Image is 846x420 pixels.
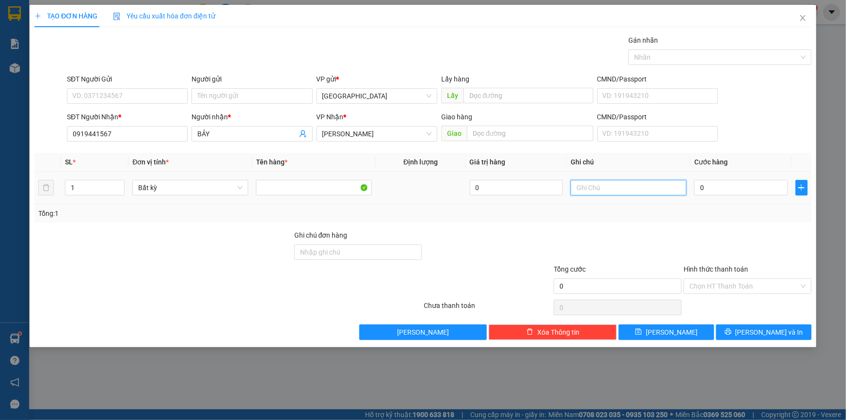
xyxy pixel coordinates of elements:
span: environment [56,23,64,31]
span: [PERSON_NAME] [646,327,698,338]
span: Cước hàng [694,158,728,166]
span: plus [34,13,41,19]
span: [PERSON_NAME] và In [735,327,803,338]
span: Xóa Thông tin [537,327,579,338]
span: Định lượng [403,158,438,166]
span: phone [56,35,64,43]
b: [PERSON_NAME] [56,6,137,18]
div: SĐT Người Nhận [67,112,188,122]
input: Dọc đường [467,126,593,141]
span: save [635,328,642,336]
span: Tên hàng [256,158,287,166]
div: Tổng: 1 [38,208,327,219]
th: Ghi chú [567,153,690,172]
button: deleteXóa Thông tin [489,324,617,340]
input: 0 [470,180,563,195]
div: Người gửi [192,74,312,84]
label: Hình thức thanh toán [684,265,748,273]
button: plus [796,180,808,195]
li: 02523854854 [4,33,185,46]
input: Ghi chú đơn hàng [294,244,422,260]
span: VP Nhận [317,113,344,121]
div: SĐT Người Gửi [67,74,188,84]
button: save[PERSON_NAME] [619,324,714,340]
span: plus [796,184,807,192]
input: VD: Bàn, Ghế [256,180,372,195]
span: close [799,14,807,22]
span: Yêu cầu xuất hóa đơn điện tử [113,12,215,20]
input: Ghi Chú [571,180,686,195]
span: SL [65,158,73,166]
label: Gán nhãn [628,36,658,44]
button: delete [38,180,54,195]
span: Bất kỳ [138,180,242,195]
span: Giá trị hàng [470,158,506,166]
span: user-add [299,130,307,138]
div: Người nhận [192,112,312,122]
span: [PERSON_NAME] [397,327,449,338]
span: Đơn vị tính [132,158,169,166]
label: Ghi chú đơn hàng [294,231,348,239]
li: 01 [PERSON_NAME] [4,21,185,33]
span: Tổng cước [554,265,586,273]
span: delete [527,328,533,336]
input: Dọc đường [463,88,593,103]
button: Close [789,5,816,32]
b: GỬI : [GEOGRAPHIC_DATA] [4,61,168,77]
button: printer[PERSON_NAME] và In [716,324,812,340]
span: Sài Gòn [322,89,431,103]
div: VP gửi [317,74,437,84]
span: TẠO ĐƠN HÀNG [34,12,97,20]
span: Giao [441,126,467,141]
img: icon [113,13,121,20]
span: Lấy hàng [441,75,469,83]
img: logo.jpg [4,4,53,53]
span: printer [725,328,732,336]
div: Chưa thanh toán [423,300,553,317]
div: CMND/Passport [597,112,718,122]
span: VP Phan Rí [322,127,431,141]
span: Giao hàng [441,113,472,121]
span: Lấy [441,88,463,103]
div: CMND/Passport [597,74,718,84]
button: [PERSON_NAME] [359,324,487,340]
